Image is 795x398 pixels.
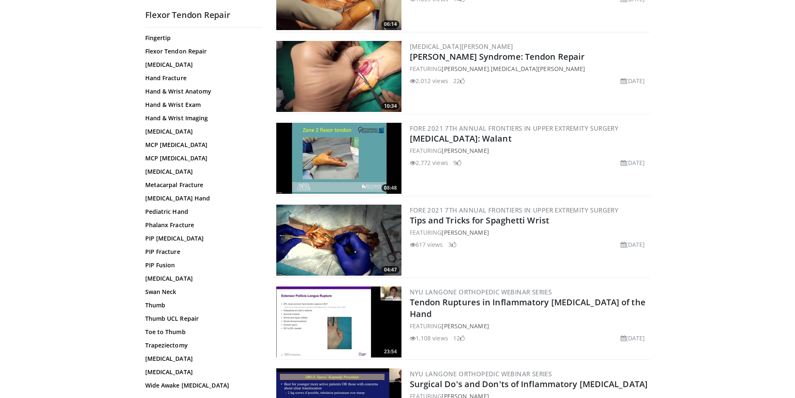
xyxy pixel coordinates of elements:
[442,65,489,73] a: [PERSON_NAME]
[145,194,258,203] a: [MEDICAL_DATA] Hand
[145,47,258,56] a: Flexor Tendon Repair
[410,42,513,51] a: [MEDICAL_DATA][PERSON_NAME]
[442,228,489,236] a: [PERSON_NAME]
[381,348,399,355] span: 23:54
[276,286,401,357] img: 6a45309c-1644-4270-b6e9-7d886cd810b6.300x170_q85_crop-smart_upscale.jpg
[453,76,465,85] li: 22
[145,261,258,269] a: PIP Fusion
[145,381,258,390] a: Wide Awake [MEDICAL_DATA]
[491,65,586,73] a: [MEDICAL_DATA][PERSON_NAME]
[145,154,258,162] a: MCP [MEDICAL_DATA]
[276,286,401,357] a: 23:54
[276,205,401,276] img: c3a873d3-bee6-4607-9ff6-b8c76bf3200e.300x170_q85_crop-smart_upscale.jpg
[410,76,448,85] li: 2,012 views
[442,322,489,330] a: [PERSON_NAME]
[410,322,649,330] div: FEATURING
[145,167,258,176] a: [MEDICAL_DATA]
[276,123,401,194] img: ab16f780-3a1f-48ad-86a1-b9ababb681c0.300x170_q85_crop-smart_upscale.jpg
[276,123,401,194] a: 08:48
[145,288,258,296] a: Swan Neck
[410,240,443,249] li: 617 views
[145,328,258,336] a: Toe to Thumb
[145,341,258,350] a: Trapeziectomy
[276,41,401,112] a: 10:34
[145,87,258,96] a: Hand & Wrist Anatomy
[410,288,552,296] a: NYU Langone Orthopedic Webinar Series
[410,297,646,319] a: Tendon Ruptures in Inflammatory [MEDICAL_DATA] of the Hand
[381,20,399,28] span: 06:14
[453,334,465,342] li: 12
[621,334,645,342] li: [DATE]
[145,355,258,363] a: [MEDICAL_DATA]
[145,127,258,136] a: [MEDICAL_DATA]
[453,158,462,167] li: 9
[621,240,645,249] li: [DATE]
[145,221,258,229] a: Phalanx Fracture
[621,158,645,167] li: [DATE]
[410,51,585,62] a: [PERSON_NAME] Syndrome: Tendon Repair
[410,146,649,155] div: FEATURING
[410,215,550,226] a: Tips and Tricks for Spaghetti Wrist
[448,240,457,249] li: 3
[145,181,258,189] a: Metacarpal Fracture
[145,10,262,20] h2: Flexor Tendon Repair
[145,368,258,376] a: [MEDICAL_DATA]
[410,206,619,214] a: FORE 2021 7th Annual Frontiers in Upper Extremity Surgery
[145,74,258,82] a: Hand Fracture
[145,101,258,109] a: Hand & Wrist Exam
[145,248,258,256] a: PIP Fracture
[145,114,258,122] a: Hand & Wrist Imaging
[145,314,258,323] a: Thumb UCL Repair
[410,133,512,144] a: [MEDICAL_DATA]: Walant
[145,208,258,216] a: Pediatric Hand
[442,147,489,155] a: [PERSON_NAME]
[381,266,399,274] span: 04:47
[381,184,399,192] span: 08:48
[410,228,649,237] div: FEATURING
[410,64,649,73] div: FEATURING ,
[145,274,258,283] a: [MEDICAL_DATA]
[276,41,401,112] img: c2ac1c6a-568a-48f4-a22f-37e1d309a625.300x170_q85_crop-smart_upscale.jpg
[410,378,648,390] a: Surgical Do's and Don'ts of Inflammatory [MEDICAL_DATA]
[410,370,552,378] a: NYU Langone Orthopedic Webinar Series
[145,301,258,309] a: Thumb
[145,141,258,149] a: MCP [MEDICAL_DATA]
[145,234,258,243] a: PIP [MEDICAL_DATA]
[276,205,401,276] a: 04:47
[145,61,258,69] a: [MEDICAL_DATA]
[410,158,448,167] li: 2,772 views
[381,102,399,110] span: 10:34
[621,76,645,85] li: [DATE]
[410,334,448,342] li: 1,108 views
[145,34,258,42] a: Fingertip
[410,124,619,132] a: FORE 2021 7th Annual Frontiers in Upper Extremity Surgery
